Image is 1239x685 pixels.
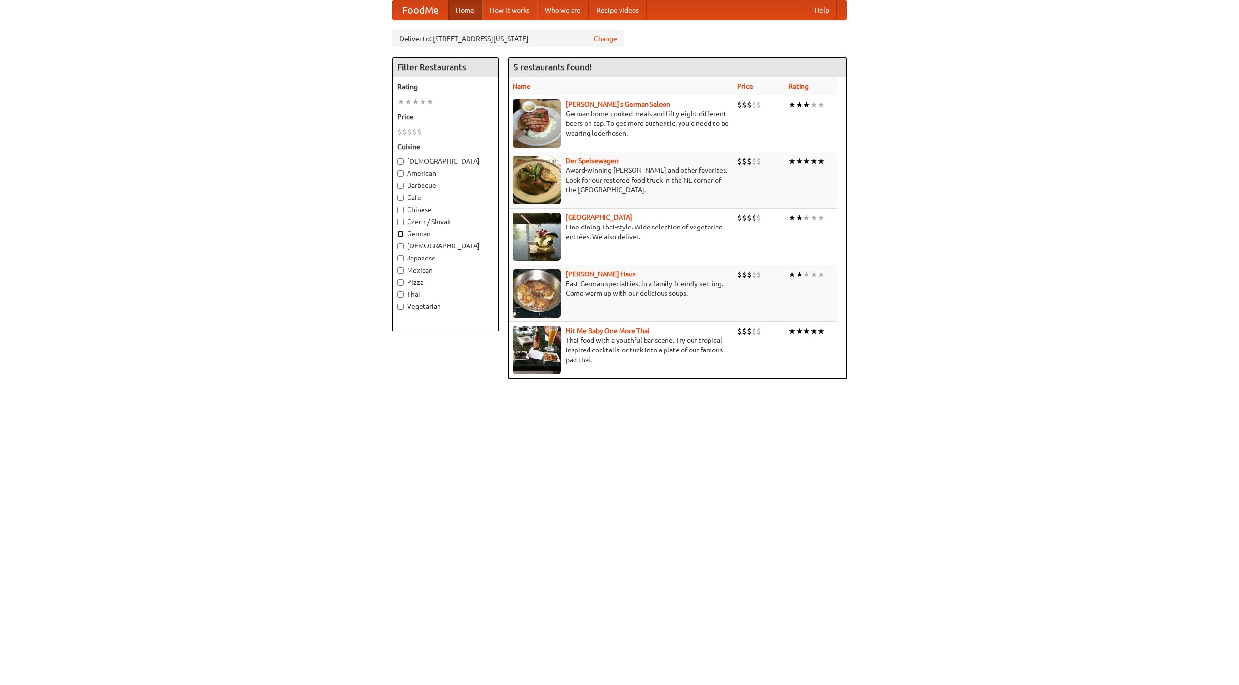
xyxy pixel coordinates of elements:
label: Barbecue [397,181,493,190]
li: $ [747,269,752,280]
li: $ [737,326,742,336]
div: Deliver to: [STREET_ADDRESS][US_STATE] [392,30,624,47]
li: ★ [796,326,803,336]
li: ★ [788,156,796,167]
p: Award-winning [PERSON_NAME] and other favorites. Look for our restored food truck in the NE corne... [513,166,729,195]
a: Rating [788,82,809,90]
label: [DEMOGRAPHIC_DATA] [397,241,493,251]
li: ★ [412,96,419,107]
li: $ [737,99,742,110]
li: ★ [796,269,803,280]
li: $ [756,99,761,110]
li: $ [742,156,747,167]
label: Pizza [397,277,493,287]
li: ★ [788,269,796,280]
label: Chinese [397,205,493,214]
li: $ [756,213,761,223]
label: Thai [397,289,493,299]
a: Change [594,34,617,44]
input: Thai [397,291,404,298]
h5: Rating [397,82,493,91]
li: ★ [810,156,817,167]
p: Thai food with a youthful bar scene. Try our tropical inspired cocktails, or tuck into a plate of... [513,335,729,365]
li: $ [412,126,417,137]
h5: Price [397,112,493,122]
li: $ [742,99,747,110]
ng-pluralize: 5 restaurants found! [514,62,592,72]
a: FoodMe [393,0,448,20]
a: Price [737,82,753,90]
li: ★ [788,326,796,336]
li: $ [756,156,761,167]
input: Cafe [397,195,404,201]
li: ★ [817,213,825,223]
li: $ [752,156,756,167]
a: [PERSON_NAME] Haus [566,270,635,278]
li: $ [402,126,407,137]
li: ★ [803,156,810,167]
li: ★ [810,269,817,280]
input: Japanese [397,255,404,261]
li: ★ [817,269,825,280]
li: $ [747,326,752,336]
label: Mexican [397,265,493,275]
li: ★ [803,213,810,223]
li: $ [747,156,752,167]
label: American [397,168,493,178]
h5: Cuisine [397,142,493,152]
input: [DEMOGRAPHIC_DATA] [397,158,404,165]
li: ★ [817,156,825,167]
p: Fine dining Thai-style. Wide selection of vegetarian entrées. We also deliver. [513,222,729,242]
li: ★ [803,269,810,280]
a: [GEOGRAPHIC_DATA] [566,213,632,221]
li: $ [742,269,747,280]
li: ★ [817,99,825,110]
li: ★ [796,156,803,167]
li: $ [737,156,742,167]
li: ★ [405,96,412,107]
li: ★ [810,326,817,336]
img: satay.jpg [513,213,561,261]
label: Czech / Slovak [397,217,493,227]
li: $ [747,99,752,110]
li: ★ [796,99,803,110]
a: Home [448,0,482,20]
li: ★ [397,96,405,107]
input: Mexican [397,267,404,274]
input: Pizza [397,279,404,286]
a: Der Speisewagen [566,157,619,165]
label: [DEMOGRAPHIC_DATA] [397,156,493,166]
img: speisewagen.jpg [513,156,561,204]
h4: Filter Restaurants [393,58,498,77]
li: $ [752,99,756,110]
a: Hit Me Baby One More Thai [566,327,650,335]
li: ★ [817,326,825,336]
li: ★ [788,213,796,223]
p: German home-cooked meals and fifty-eight different beers on tap. To get more authentic, you'd nee... [513,109,729,138]
img: kohlhaus.jpg [513,269,561,318]
label: Japanese [397,253,493,263]
li: ★ [426,96,434,107]
li: $ [752,269,756,280]
input: Chinese [397,207,404,213]
li: $ [417,126,422,137]
label: German [397,229,493,239]
a: Who we are [537,0,589,20]
input: Barbecue [397,183,404,189]
input: Vegetarian [397,304,404,310]
li: $ [407,126,412,137]
li: $ [752,213,756,223]
li: $ [742,213,747,223]
a: Recipe videos [589,0,647,20]
a: Name [513,82,530,90]
a: [PERSON_NAME]'s German Saloon [566,100,670,108]
li: $ [752,326,756,336]
img: esthers.jpg [513,99,561,148]
input: Czech / Slovak [397,219,404,225]
a: Help [807,0,837,20]
li: $ [756,269,761,280]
